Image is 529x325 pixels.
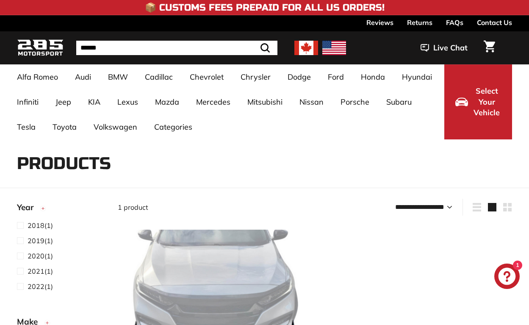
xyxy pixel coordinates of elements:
[8,114,44,139] a: Tesla
[492,264,522,291] inbox-online-store-chat: Shopify online store chat
[28,221,44,230] span: 2018
[291,89,332,114] a: Nissan
[76,41,277,55] input: Search
[407,15,432,30] a: Returns
[8,89,47,114] a: Infiniti
[433,42,468,53] span: Live Chat
[47,89,80,114] a: Jeep
[85,114,146,139] a: Volkswagen
[28,236,53,246] span: (1)
[393,64,440,89] a: Hyundai
[477,15,512,30] a: Contact Us
[352,64,393,89] a: Honda
[17,199,104,220] button: Year
[472,86,501,118] span: Select Your Vehicle
[446,15,463,30] a: FAQs
[17,38,64,58] img: Logo_285_Motorsport_areodynamics_components
[188,89,239,114] a: Mercedes
[378,89,420,114] a: Subaru
[147,89,188,114] a: Mazda
[44,114,85,139] a: Toyota
[100,64,136,89] a: BMW
[146,114,201,139] a: Categories
[28,251,53,261] span: (1)
[28,236,44,245] span: 2019
[239,89,291,114] a: Mitsubishi
[118,202,315,212] div: 1 product
[410,37,479,58] button: Live Chat
[366,15,393,30] a: Reviews
[66,64,100,89] a: Audi
[479,33,500,62] a: Cart
[28,220,53,231] span: (1)
[181,64,232,89] a: Chevrolet
[136,64,181,89] a: Cadillac
[232,64,279,89] a: Chrysler
[28,267,44,275] span: 2021
[332,89,378,114] a: Porsche
[28,281,53,292] span: (1)
[319,64,352,89] a: Ford
[17,201,40,214] span: Year
[28,266,53,276] span: (1)
[145,3,385,13] h4: 📦 Customs Fees Prepaid for All US Orders!
[80,89,109,114] a: KIA
[17,154,512,173] h1: Products
[279,64,319,89] a: Dodge
[444,64,512,139] button: Select Your Vehicle
[28,282,44,291] span: 2022
[8,64,66,89] a: Alfa Romeo
[28,252,44,260] span: 2020
[109,89,147,114] a: Lexus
